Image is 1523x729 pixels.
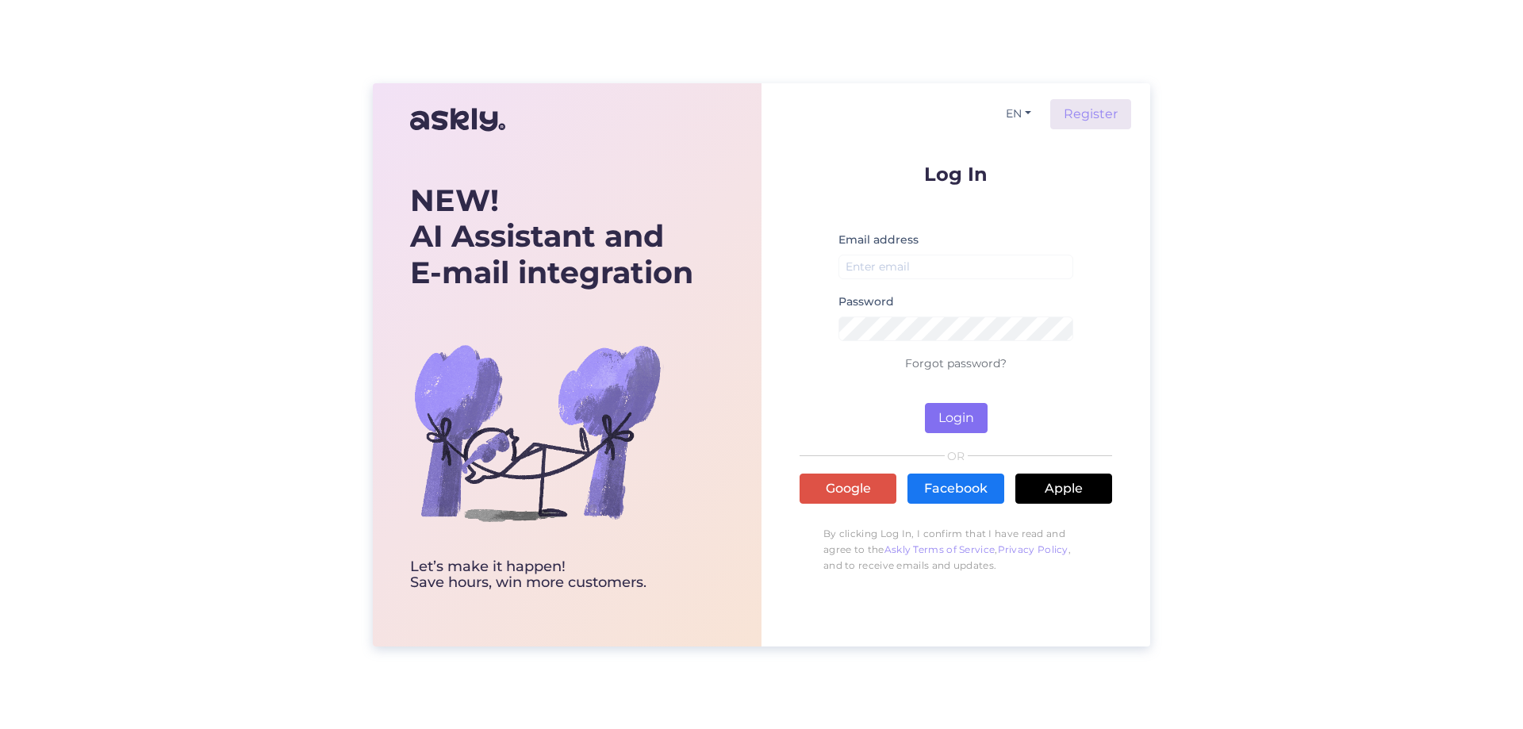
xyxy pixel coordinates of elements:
[410,182,693,291] div: AI Assistant and E-mail integration
[905,356,1007,370] a: Forgot password?
[410,101,505,139] img: Askly
[838,232,919,248] label: Email address
[999,102,1038,125] button: EN
[800,518,1112,581] p: By clicking Log In, I confirm that I have read and agree to the , , and to receive emails and upd...
[838,294,894,310] label: Password
[800,164,1112,184] p: Log In
[410,559,693,591] div: Let’s make it happen! Save hours, win more customers.
[907,474,1004,504] a: Facebook
[1050,99,1131,129] a: Register
[945,451,968,462] span: OR
[838,255,1073,279] input: Enter email
[998,543,1068,555] a: Privacy Policy
[925,403,988,433] button: Login
[410,305,664,559] img: bg-askly
[1015,474,1112,504] a: Apple
[800,474,896,504] a: Google
[884,543,996,555] a: Askly Terms of Service
[410,182,499,219] b: NEW!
